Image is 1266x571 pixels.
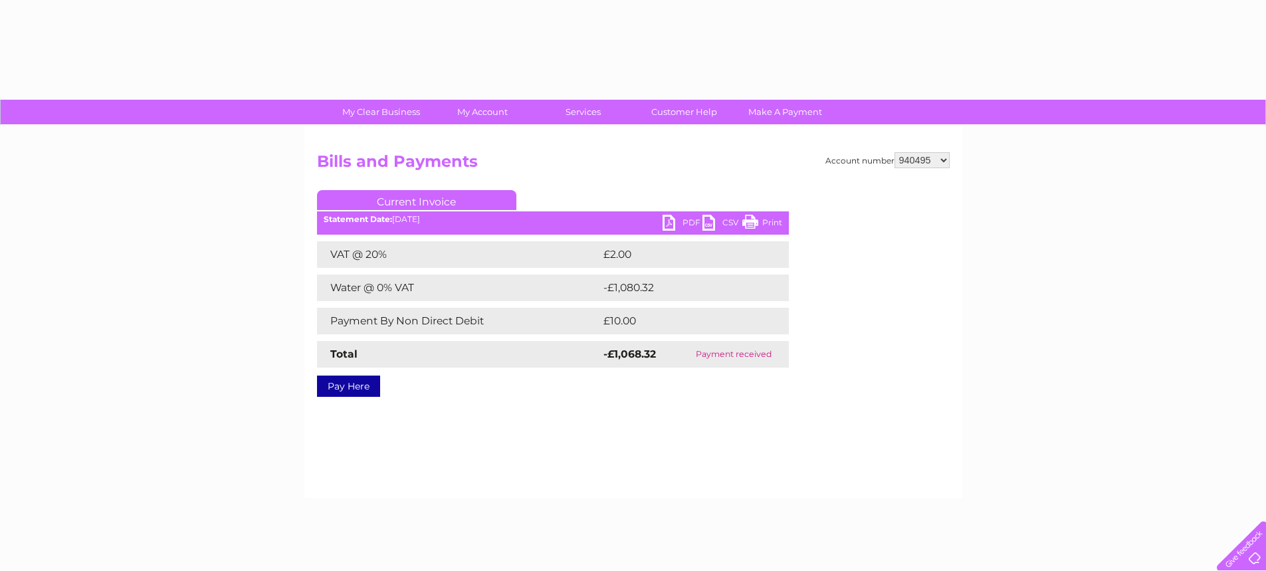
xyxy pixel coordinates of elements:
[317,308,600,334] td: Payment By Non Direct Debit
[600,308,762,334] td: £10.00
[317,376,380,397] a: Pay Here
[629,100,739,124] a: Customer Help
[317,241,600,268] td: VAT @ 20%
[324,214,392,224] b: Statement Date:
[679,341,788,368] td: Payment received
[600,275,769,301] td: -£1,080.32
[730,100,840,124] a: Make A Payment
[317,152,950,177] h2: Bills and Payments
[317,275,600,301] td: Water @ 0% VAT
[603,348,656,360] strong: -£1,068.32
[317,215,789,224] div: [DATE]
[702,215,742,234] a: CSV
[600,241,758,268] td: £2.00
[825,152,950,168] div: Account number
[330,348,358,360] strong: Total
[742,215,782,234] a: Print
[317,190,516,210] a: Current Invoice
[326,100,436,124] a: My Clear Business
[663,215,702,234] a: PDF
[528,100,638,124] a: Services
[427,100,537,124] a: My Account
